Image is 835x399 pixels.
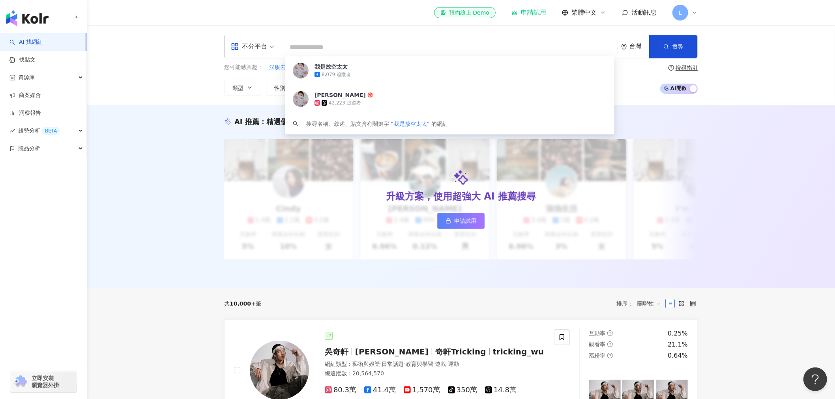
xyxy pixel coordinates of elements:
button: 更多篩選 [514,80,561,95]
span: 繁體中文 [571,8,597,17]
span: question-circle [607,341,613,347]
button: 合作費用預估 [450,80,509,95]
span: 競品分析 [18,140,40,157]
button: 觀看率 [403,80,445,95]
span: 藝術與娛樂 [352,361,380,367]
span: · [446,361,447,367]
span: 觀看率 [411,85,427,91]
a: 申請試用 [511,9,546,17]
a: 商案媒合 [9,91,41,99]
span: 10,000+ [230,300,256,307]
span: 精選優質網紅 [266,117,309,126]
span: question-circle [607,353,613,358]
span: · [380,361,382,367]
img: chrome extension [13,375,28,388]
div: 總追蹤數 ： 20,564,570 [325,370,545,378]
button: 類型 [224,80,261,95]
span: 汉服去爬山 [269,63,297,71]
span: 觀看率 [589,341,606,347]
span: question-circle [668,65,674,71]
span: 教育與學習 [406,361,433,367]
button: 互動率 [355,80,398,95]
span: 漲粉率 [589,352,606,359]
div: 不分平台 [231,40,267,53]
div: 共 筆 [224,300,261,307]
div: 台灣 [629,43,649,50]
span: 追蹤數 [316,85,333,91]
span: 類型 [232,85,243,91]
a: 洞察報告 [9,109,41,117]
a: searchAI 找網紅 [9,38,43,46]
span: question-circle [607,330,613,336]
span: 吳奇軒 [325,347,348,356]
button: 性別 [266,80,303,95]
span: 性別 [274,85,285,91]
div: 搜尋指引 [676,65,698,71]
span: 80.3萬 [325,386,356,394]
span: [PERSON_NAME] [355,347,429,356]
div: AI 推薦 ： [234,117,309,127]
span: 互動率 [589,330,606,336]
span: environment [621,44,627,50]
span: 互動率 [363,85,380,91]
button: 追蹤數 [308,80,350,95]
span: 您可能感興趣： [224,63,263,71]
button: 復古貼紙 [350,63,373,72]
button: 手繪 [332,63,344,72]
span: appstore [231,43,239,50]
div: 21.1% [668,340,688,349]
button: 搜尋 [649,35,697,58]
a: chrome extension立即安裝 瀏覽器外掛 [10,371,77,392]
span: 申請試用 [454,218,476,224]
span: 350萬 [448,386,477,394]
span: 41.4萬 [364,386,396,394]
span: 關聯性 [637,297,661,310]
div: 0.64% [668,351,688,360]
span: 1,570萬 [404,386,440,394]
span: 趨勢分析 [18,122,60,140]
span: 手繪 [332,63,343,71]
span: 奇軒Tricking [435,347,486,356]
div: 排序： [616,297,665,310]
div: 網紅類型 ： [325,360,545,368]
span: 14.8萬 [485,386,517,394]
span: · [433,361,435,367]
div: 預約線上 Demo [440,9,489,17]
span: 搜尋 [672,43,683,50]
span: 遊戲 [435,361,446,367]
a: 申請試用 [437,213,485,229]
div: BETA [42,127,60,135]
span: · [404,361,405,367]
span: 復古貼紙 [350,63,372,71]
span: L [679,8,682,17]
iframe: Help Scout Beacon - Open [803,367,827,391]
a: 找貼文 [9,56,36,64]
span: tricking_wu [493,347,544,356]
button: 來去爬山 [303,63,326,72]
span: 來去爬山 [303,63,326,71]
span: 資源庫 [18,69,35,86]
span: 運動 [448,361,459,367]
span: 合作費用預估 [458,85,491,91]
div: 0.25% [668,329,688,338]
button: 汉服去爬山 [269,63,297,72]
span: 日常話題 [382,361,404,367]
span: rise [9,128,15,134]
img: logo [6,10,49,26]
a: 預約線上 Demo [434,7,496,18]
div: 升級方案，使用超強大 AI 推薦搜尋 [386,190,536,203]
span: 立即安裝 瀏覽器外掛 [32,375,59,389]
span: 更多篩選 [531,84,553,91]
span: 活動訊息 [631,9,657,16]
